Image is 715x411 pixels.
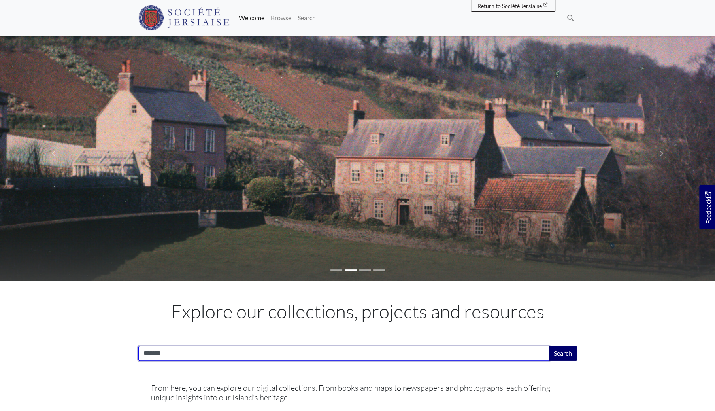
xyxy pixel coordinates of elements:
[138,346,549,361] input: Search this collection...
[294,10,319,26] a: Search
[138,5,230,30] img: Société Jersiaise
[236,10,268,26] a: Welcome
[549,346,577,361] button: Search
[138,3,230,32] a: Société Jersiaise logo
[268,10,294,26] a: Browse
[608,26,715,281] a: Move to next slideshow image
[151,383,564,402] h5: From here, you can explore our digital collections. From books and maps to newspapers and photogr...
[477,2,542,9] span: Return to Société Jersiaise
[138,300,577,323] h1: Explore our collections, projects and resources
